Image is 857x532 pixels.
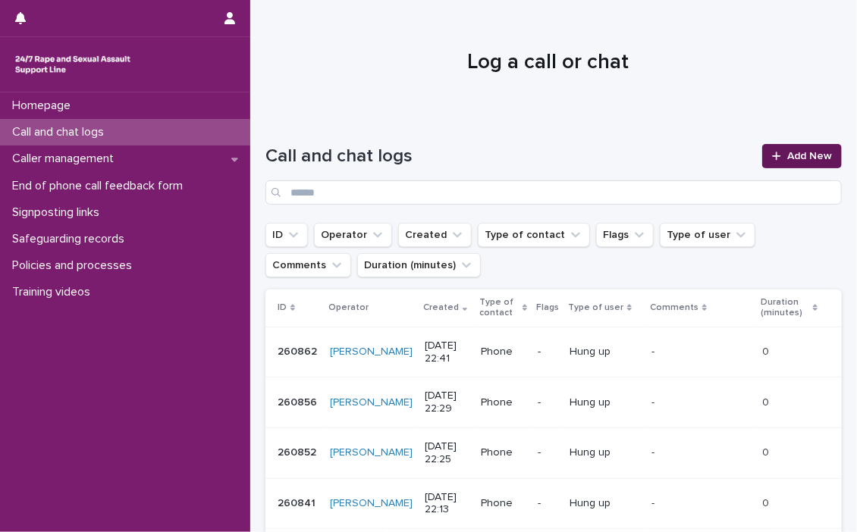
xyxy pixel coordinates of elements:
[651,393,658,409] p: -
[265,223,308,247] button: ID
[763,393,773,409] p: 0
[538,446,557,459] p: -
[596,223,654,247] button: Flags
[425,390,469,415] p: [DATE] 22:29
[265,377,842,428] tr: 260856260856 [PERSON_NAME] [DATE] 22:29Phone-Hung up-- 00
[570,497,639,510] p: Hung up
[330,446,413,459] a: [PERSON_NAME]
[425,491,469,517] p: [DATE] 22:13
[357,253,481,277] button: Duration (minutes)
[570,396,639,409] p: Hung up
[660,223,755,247] button: Type of user
[538,497,557,510] p: -
[481,346,526,358] p: Phone
[265,50,830,76] h1: Log a call or chat
[265,180,842,205] input: Search
[425,340,469,365] p: [DATE] 22:41
[568,299,623,316] p: Type of user
[398,223,472,247] button: Created
[425,440,469,466] p: [DATE] 22:25
[763,494,773,510] p: 0
[265,327,842,377] tr: 260862260862 [PERSON_NAME] [DATE] 22:41Phone-Hung up-- 00
[6,152,126,166] p: Caller management
[481,497,526,510] p: Phone
[536,299,559,316] p: Flags
[278,443,319,459] p: 260852
[787,151,832,161] span: Add New
[761,294,809,322] p: Duration (minutes)
[423,299,459,316] p: Created
[763,443,773,459] p: 0
[538,346,557,358] p: -
[328,299,369,316] p: Operator
[265,427,842,478] tr: 260852260852 [PERSON_NAME] [DATE] 22:25Phone-Hung up-- 00
[6,285,102,299] p: Training videos
[278,299,287,316] p: ID
[651,494,658,510] p: -
[6,232,137,246] p: Safeguarding records
[6,179,195,193] p: End of phone call feedback form
[12,49,133,80] img: rhQMoQhaT3yELyF149Cw
[481,396,526,409] p: Phone
[330,396,413,409] a: [PERSON_NAME]
[6,125,116,139] p: Call and chat logs
[481,446,526,459] p: Phone
[6,99,83,113] p: Homepage
[570,346,639,358] p: Hung up
[6,205,111,220] p: Signposting links
[650,299,698,316] p: Comments
[314,223,392,247] button: Operator
[278,393,320,409] p: 260856
[330,497,413,510] a: [PERSON_NAME]
[479,294,518,322] p: Type of contact
[538,396,557,409] p: -
[265,253,351,277] button: Comments
[278,343,320,358] p: 260862
[763,343,773,358] p: 0
[762,144,842,168] a: Add New
[651,443,658,459] p: -
[478,223,590,247] button: Type of contact
[570,446,639,459] p: Hung up
[6,258,144,273] p: Policies and processes
[265,146,753,167] h1: Call and chat logs
[265,478,842,529] tr: 260841260841 [PERSON_NAME] [DATE] 22:13Phone-Hung up-- 00
[651,343,658,358] p: -
[278,494,319,510] p: 260841
[330,346,413,358] a: [PERSON_NAME]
